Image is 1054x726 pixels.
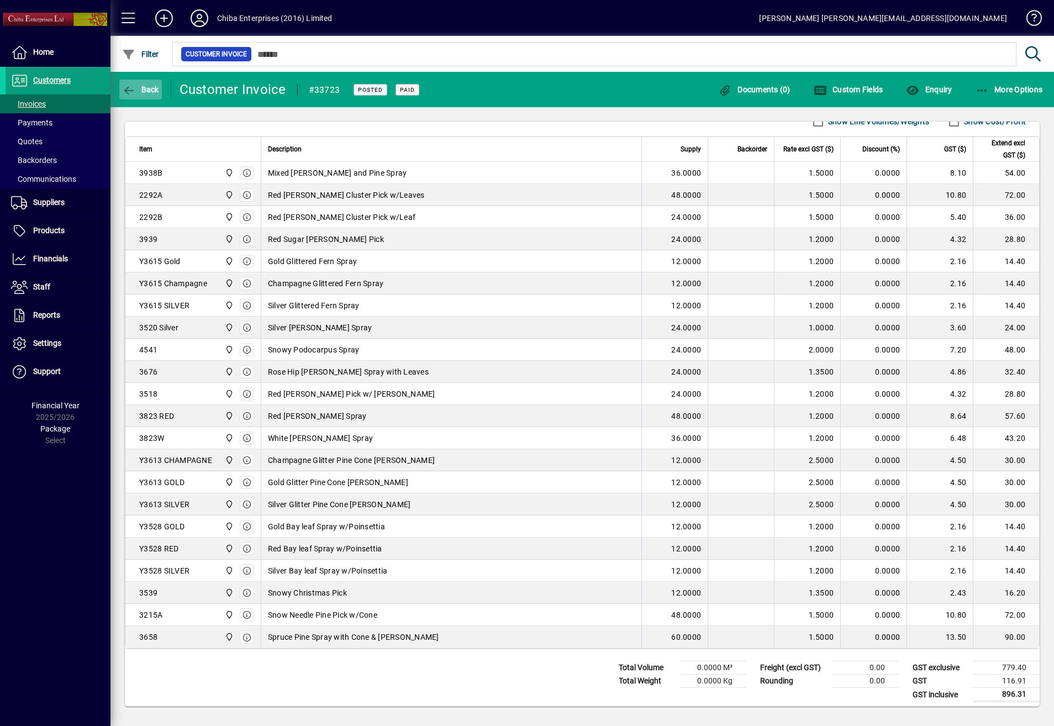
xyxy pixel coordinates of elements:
[907,250,973,272] td: 2.16
[973,405,1039,427] td: 57.60
[907,339,973,361] td: 7.20
[671,344,701,355] span: 24.0000
[781,411,834,422] div: 1.2000
[980,137,1025,161] span: Extend excl GST ($)
[907,661,973,675] td: GST exclusive
[6,330,110,357] a: Settings
[840,427,907,449] td: 0.0000
[222,211,235,223] span: Central
[973,661,1040,675] td: 779.40
[781,499,834,510] div: 2.5000
[903,80,955,99] button: Enquiry
[268,477,408,488] span: Gold Glitter Pine Cone [PERSON_NAME]
[671,543,701,554] span: 12.0000
[268,366,429,377] span: Rose Hip [PERSON_NAME] Spray with Leaves
[139,477,185,488] div: Y3613 GOLD
[781,543,834,554] div: 1.2000
[907,493,973,515] td: 4.50
[222,388,235,400] span: Central
[781,565,834,576] div: 1.2000
[973,383,1039,405] td: 28.80
[671,455,701,466] span: 12.0000
[781,167,834,178] div: 1.5000
[907,515,973,538] td: 2.16
[840,626,907,648] td: 0.0000
[840,405,907,427] td: 0.0000
[139,632,157,643] div: 3658
[139,433,164,444] div: 3823W
[139,499,189,510] div: Y3613 SILVER
[811,80,886,99] button: Custom Fields
[737,143,767,155] span: Backorder
[907,228,973,250] td: 4.32
[973,339,1039,361] td: 48.00
[907,294,973,317] td: 2.16
[6,273,110,301] a: Staff
[679,675,746,688] td: 0.0000 Kg
[186,49,247,60] span: Customer Invoice
[973,493,1039,515] td: 30.00
[976,85,1043,94] span: More Options
[907,206,973,228] td: 5.40
[973,449,1039,471] td: 30.00
[719,85,790,94] span: Documents (0)
[907,184,973,206] td: 10.80
[222,299,235,312] span: Central
[973,250,1039,272] td: 14.40
[122,85,159,94] span: Back
[840,560,907,582] td: 0.0000
[907,626,973,648] td: 13.50
[11,118,52,127] span: Payments
[1018,2,1040,38] a: Knowledge Base
[681,143,701,155] span: Supply
[907,471,973,493] td: 4.50
[222,609,235,621] span: Central
[814,85,883,94] span: Custom Fields
[840,294,907,317] td: 0.0000
[907,383,973,405] td: 4.32
[962,116,1026,127] label: Show Cost/Profit
[268,455,435,466] span: Champagne Glitter Pine Cone [PERSON_NAME]
[671,521,701,532] span: 12.0000
[146,8,182,28] button: Add
[400,86,415,93] span: Paid
[139,455,212,466] div: Y3613 CHAMPAGNE
[907,688,973,702] td: GST inclusive
[6,358,110,386] a: Support
[6,151,110,170] a: Backorders
[832,675,898,688] td: 0.00
[268,278,384,289] span: Champagne Glittered Fern Spray
[139,143,152,155] span: Item
[781,300,834,311] div: 1.2000
[973,80,1046,99] button: More Options
[973,688,1040,702] td: 896.31
[268,300,360,311] span: Silver Glittered Fern Spray
[139,609,162,620] div: 3215A
[268,499,411,510] span: Silver Glitter Pine Cone [PERSON_NAME]
[973,560,1039,582] td: 14.40
[139,565,189,576] div: Y3528 SILVER
[781,521,834,532] div: 1.2000
[31,401,80,410] span: Financial Year
[222,366,235,378] span: Central
[759,9,1007,27] div: [PERSON_NAME] [PERSON_NAME][EMAIL_ADDRESS][DOMAIN_NAME]
[973,675,1040,688] td: 116.91
[671,256,701,267] span: 12.0000
[222,543,235,555] span: Central
[716,80,793,99] button: Documents (0)
[671,167,701,178] span: 36.0000
[973,515,1039,538] td: 14.40
[268,609,377,620] span: Snow Needle Pine Pick w/Cone
[6,94,110,113] a: Invoices
[781,433,834,444] div: 1.2000
[840,361,907,383] td: 0.0000
[671,388,701,399] span: 24.0000
[973,184,1039,206] td: 72.00
[781,477,834,488] div: 2.5000
[222,454,235,466] span: Central
[268,190,425,201] span: Red [PERSON_NAME] Cluster Pick w/Leaves
[781,344,834,355] div: 2.0000
[755,675,832,688] td: Rounding
[781,632,834,643] div: 1.5000
[944,143,966,155] span: GST ($)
